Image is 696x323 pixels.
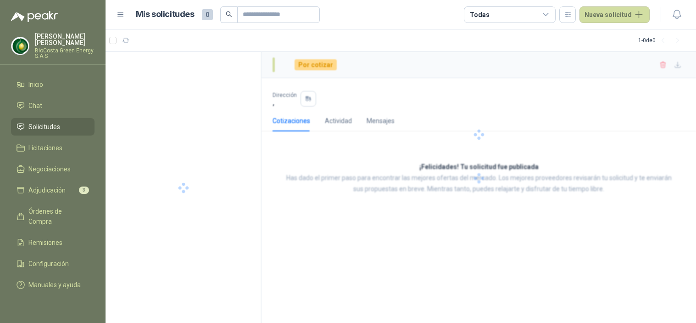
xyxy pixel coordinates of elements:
[11,255,95,272] a: Configuración
[28,185,66,195] span: Adjudicación
[11,11,58,22] img: Logo peakr
[202,9,213,20] span: 0
[11,118,95,136] a: Solicitudes
[28,79,43,90] span: Inicio
[28,101,42,111] span: Chat
[136,8,195,21] h1: Mis solicitudes
[11,76,95,93] a: Inicio
[35,48,95,59] p: BioCosta Green Energy S.A.S
[11,97,95,114] a: Chat
[11,139,95,157] a: Licitaciones
[226,11,232,17] span: search
[35,33,95,46] p: [PERSON_NAME] [PERSON_NAME]
[11,234,95,251] a: Remisiones
[11,203,95,230] a: Órdenes de Compra
[28,280,81,290] span: Manuales y ayuda
[11,37,29,55] img: Company Logo
[638,33,685,48] div: 1 - 0 de 0
[28,164,71,174] span: Negociaciones
[11,160,95,178] a: Negociaciones
[28,143,62,153] span: Licitaciones
[28,238,62,248] span: Remisiones
[28,206,86,227] span: Órdenes de Compra
[470,10,489,20] div: Todas
[79,187,89,194] span: 3
[28,259,69,269] span: Configuración
[11,276,95,294] a: Manuales y ayuda
[28,122,60,132] span: Solicitudes
[11,181,95,199] a: Adjudicación3
[579,6,650,23] button: Nueva solicitud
